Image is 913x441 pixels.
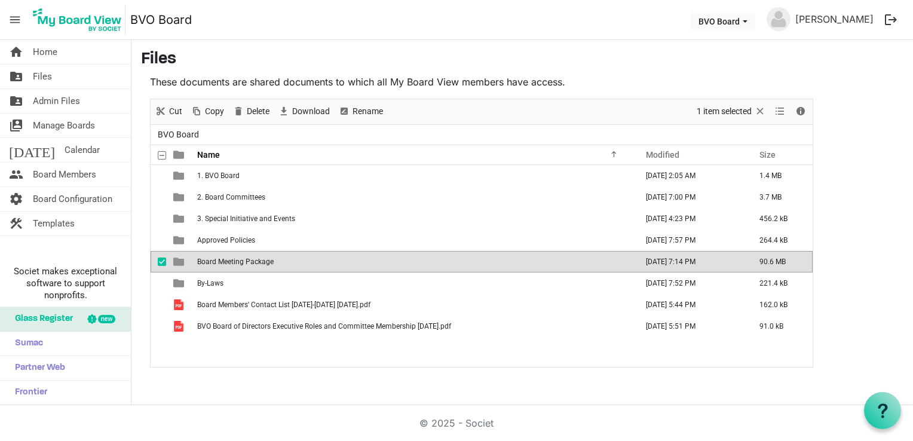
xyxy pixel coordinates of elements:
[194,294,633,316] td: Board Members' Contact List 2025-2028 May 2025.pdf is template cell column header Name
[194,186,633,208] td: 2. Board Committees is template cell column header Name
[793,104,809,119] button: Details
[773,104,787,119] button: View dropdownbutton
[693,99,770,124] div: Clear selection
[747,229,813,251] td: 264.4 kB is template cell column header Size
[759,150,776,160] span: Size
[29,5,130,35] a: My Board View Logo
[9,381,47,405] span: Frontier
[9,332,43,356] span: Sumac
[633,294,747,316] td: June 02, 2025 5:44 PM column header Modified
[166,272,194,294] td: is template cell column header type
[633,186,747,208] td: September 12, 2025 7:00 PM column header Modified
[646,150,679,160] span: Modified
[747,316,813,337] td: 91.0 kB is template cell column header Size
[747,272,813,294] td: 221.4 kB is template cell column header Size
[151,165,166,186] td: checkbox
[695,104,768,119] button: Selection
[747,186,813,208] td: 3.7 MB is template cell column header Size
[166,316,194,337] td: is template cell column header type
[130,8,192,32] a: BVO Board
[231,104,272,119] button: Delete
[166,251,194,272] td: is template cell column header type
[151,316,166,337] td: checkbox
[197,322,451,330] span: BVO Board of Directors Executive Roles and Committee Membership [DATE].pdf
[194,229,633,251] td: Approved Policies is template cell column header Name
[197,279,223,287] span: By-Laws
[151,294,166,316] td: checkbox
[166,294,194,316] td: is template cell column header type
[197,258,274,266] span: Board Meeting Package
[5,265,125,301] span: Societ makes exceptional software to support nonprofits.
[770,99,791,124] div: View
[197,215,295,223] span: 3. Special Initiative and Events
[633,208,747,229] td: October 29, 2024 4:23 PM column header Modified
[166,208,194,229] td: is template cell column header type
[9,89,23,113] span: folder_shared
[791,7,878,31] a: [PERSON_NAME]
[65,138,100,162] span: Calendar
[633,251,747,272] td: September 12, 2025 7:14 PM column header Modified
[166,165,194,186] td: is template cell column header type
[168,104,183,119] span: Cut
[9,163,23,186] span: people
[633,229,747,251] td: September 07, 2025 7:57 PM column header Modified
[419,417,494,429] a: © 2025 - Societ
[691,13,755,29] button: BVO Board dropdownbutton
[194,251,633,272] td: Board Meeting Package is template cell column header Name
[747,165,813,186] td: 1.4 MB is template cell column header Size
[33,114,95,137] span: Manage Boards
[186,99,228,124] div: Copy
[228,99,274,124] div: Delete
[151,251,166,272] td: checkbox
[33,212,75,235] span: Templates
[791,99,811,124] div: Details
[246,104,271,119] span: Delete
[9,307,73,331] span: Glass Register
[197,150,220,160] span: Name
[197,301,370,309] span: Board Members' Contact List [DATE]-[DATE] [DATE].pdf
[150,75,813,89] p: These documents are shared documents to which all My Board View members have access.
[9,114,23,137] span: switch_account
[747,208,813,229] td: 456.2 kB is template cell column header Size
[9,356,65,380] span: Partner Web
[151,99,186,124] div: Cut
[151,186,166,208] td: checkbox
[9,212,23,235] span: construction
[197,236,255,244] span: Approved Policies
[204,104,225,119] span: Copy
[155,127,201,142] span: BVO Board
[166,186,194,208] td: is template cell column header type
[29,5,125,35] img: My Board View Logo
[767,7,791,31] img: no-profile-picture.svg
[33,187,112,211] span: Board Configuration
[194,316,633,337] td: BVO Board of Directors Executive Roles and Committee Membership May 2025.pdf is template cell col...
[633,165,747,186] td: September 12, 2025 2:05 AM column header Modified
[878,7,903,32] button: logout
[151,229,166,251] td: checkbox
[276,104,332,119] button: Download
[194,272,633,294] td: By-Laws is template cell column header Name
[274,99,334,124] div: Download
[747,294,813,316] td: 162.0 kB is template cell column header Size
[633,316,747,337] td: June 02, 2025 5:51 PM column header Modified
[141,50,903,70] h3: Files
[336,104,385,119] button: Rename
[4,8,26,31] span: menu
[33,89,80,113] span: Admin Files
[351,104,384,119] span: Rename
[197,171,240,180] span: 1. BVO Board
[151,208,166,229] td: checkbox
[194,208,633,229] td: 3. Special Initiative and Events is template cell column header Name
[291,104,331,119] span: Download
[334,99,387,124] div: Rename
[98,315,115,323] div: new
[197,193,265,201] span: 2. Board Committees
[151,272,166,294] td: checkbox
[33,65,52,88] span: Files
[9,187,23,211] span: settings
[9,138,55,162] span: [DATE]
[189,104,226,119] button: Copy
[696,104,753,119] span: 1 item selected
[33,40,57,64] span: Home
[153,104,185,119] button: Cut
